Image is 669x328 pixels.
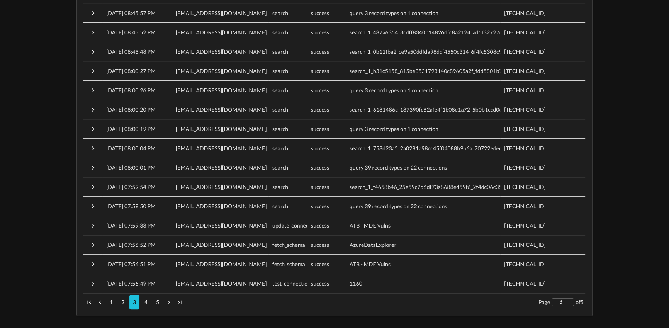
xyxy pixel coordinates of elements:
span: query 3 record types on 1 connection [350,126,438,132]
button: 5 [153,295,163,309]
span: success [311,164,329,171]
span: query 3 record types on 1 connection [350,10,438,16]
p: [DATE] 08:00:26 PM [106,87,156,94]
span: success [311,203,329,209]
p: [DATE] 07:59:54 PM [106,183,156,191]
span: success [311,106,329,113]
p: [DATE] 08:00:27 PM [106,67,156,75]
span: success [311,145,329,151]
span: search [272,126,288,132]
span: success [311,10,329,16]
span: success [311,29,329,36]
p: [DATE] 08:00:20 PM [106,106,156,114]
span: success [311,48,329,55]
span: [EMAIL_ADDRESS][DOMAIN_NAME] [176,48,267,55]
span: First page [85,297,94,307]
span: [EMAIL_ADDRESS][DOMAIN_NAME] [176,126,267,132]
span: [EMAIL_ADDRESS][DOMAIN_NAME] [176,145,267,151]
span: [EMAIL_ADDRESS][DOMAIN_NAME] [176,203,267,209]
p: [DATE] 08:00:19 PM [106,125,156,133]
span: search [272,48,288,55]
span: [TECHNICAL_ID] [504,241,546,248]
span: [TECHNICAL_ID] [504,48,546,55]
span: query 39 record types on 22 connections [350,164,447,171]
p: 4 [144,298,148,306]
span: [TECHNICAL_ID] [504,184,546,190]
span: 1160 [350,280,362,287]
span: success [311,126,329,132]
span: search [272,203,288,209]
p: 3 [133,298,136,306]
p: [DATE] 07:59:50 PM [106,202,156,210]
span: success [311,261,329,267]
span: query 3 record types on 1 connection [350,87,438,93]
span: [EMAIL_ADDRESS][DOMAIN_NAME] [176,261,267,267]
span: success [311,241,329,248]
span: search_1_0b11fba2_ce9a50ddfda98dcf4550c314_6f4fc5308c908ee5 [350,48,517,55]
span: search [272,145,288,151]
span: [EMAIL_ADDRESS][DOMAIN_NAME] [176,241,267,248]
span: search_1_758d23a5_2a0281a98cc45f04088b9b6a_70722edec166e686 [350,145,524,151]
button: 3 [129,295,139,309]
span: [TECHNICAL_ID] [504,87,546,93]
span: fetch_schema [272,261,305,267]
p: [DATE] 07:59:38 PM [106,222,156,229]
span: search [272,164,288,171]
span: search_1_f4658b46_25e59c7d6df73a8688ed59f6_2f4dc06c3594343a [350,184,521,190]
p: [DATE] 07:56:49 PM [106,280,156,287]
span: search [272,106,288,113]
span: test_connection [272,280,311,287]
span: [TECHNICAL_ID] [504,29,546,36]
span: Previous page [95,297,105,307]
span: fetch_schema [272,241,305,248]
button: 1 [106,295,116,309]
button: 2 [118,295,128,309]
span: search [272,29,288,36]
span: AzureDataExplorer [350,241,396,248]
span: [EMAIL_ADDRESS][DOMAIN_NAME] [176,10,267,16]
span: [TECHNICAL_ID] [504,10,546,16]
p: of 5 [576,298,584,306]
p: [DATE] 08:00:01 PM [106,164,156,172]
span: [TECHNICAL_ID] [504,280,546,287]
p: 2 [121,298,124,306]
p: 1 [110,298,113,306]
span: success [311,280,329,287]
p: [DATE] 07:56:51 PM [106,260,156,268]
span: [TECHNICAL_ID] [504,164,546,171]
span: query 39 record types on 22 connections [350,203,447,209]
span: search_1_6181486c_187390fc62afe4f1b08e1a72_5b0b1ccd0c7014b3 [350,106,521,113]
p: Page [538,298,550,306]
p: [DATE] 08:45:52 PM [106,29,156,36]
p: 5 [156,298,159,306]
p: [DATE] 08:00:04 PM [106,144,156,152]
span: success [311,68,329,74]
span: success [311,222,329,229]
span: [EMAIL_ADDRESS][DOMAIN_NAME] [176,29,267,36]
span: [EMAIL_ADDRESS][DOMAIN_NAME] [176,68,267,74]
span: search_1_487a6354_3cdff8340b14826dfc8a2124_ad5f32727d56c5b3 [350,29,521,36]
span: [TECHNICAL_ID] [504,145,546,151]
span: [TECHNICAL_ID] [504,106,546,113]
span: [TECHNICAL_ID] [504,261,546,267]
span: success [311,87,329,93]
span: search [272,10,288,16]
span: [EMAIL_ADDRESS][DOMAIN_NAME] [176,87,267,93]
p: [DATE] 08:45:48 PM [106,48,156,56]
span: success [311,184,329,190]
span: search_1_b31c5158_815be3531793140c89605a2f_fdd5801b7ff8ceda [350,68,521,74]
span: [TECHNICAL_ID] [504,222,546,229]
span: [EMAIL_ADDRESS][DOMAIN_NAME] [176,222,267,229]
p: [DATE] 07:56:52 PM [106,241,156,249]
span: [TECHNICAL_ID] [504,126,546,132]
span: [TECHNICAL_ID] [504,203,546,209]
p: [DATE] 08:45:57 PM [106,9,156,17]
span: update_connection [272,222,318,229]
span: search [272,87,288,93]
span: Next page [164,297,173,307]
span: search [272,68,288,74]
span: Last page [175,297,184,307]
span: [EMAIL_ADDRESS][DOMAIN_NAME] [176,106,267,113]
span: [TECHNICAL_ID] [504,68,546,74]
span: [EMAIL_ADDRESS][DOMAIN_NAME] [176,184,267,190]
